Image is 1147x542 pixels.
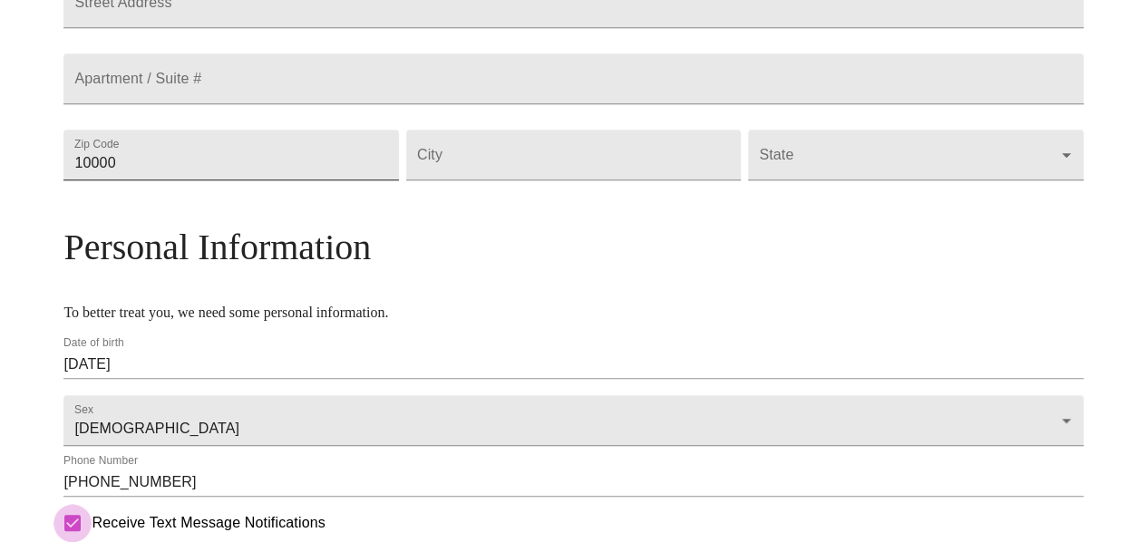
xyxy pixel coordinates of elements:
[63,226,1083,268] h3: Personal Information
[92,512,325,534] span: Receive Text Message Notifications
[63,305,1083,321] p: To better treat you, we need some personal information.
[63,395,1083,446] div: [DEMOGRAPHIC_DATA]
[63,337,124,348] label: Date of birth
[748,130,1083,180] div: ​
[63,455,138,466] label: Phone Number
